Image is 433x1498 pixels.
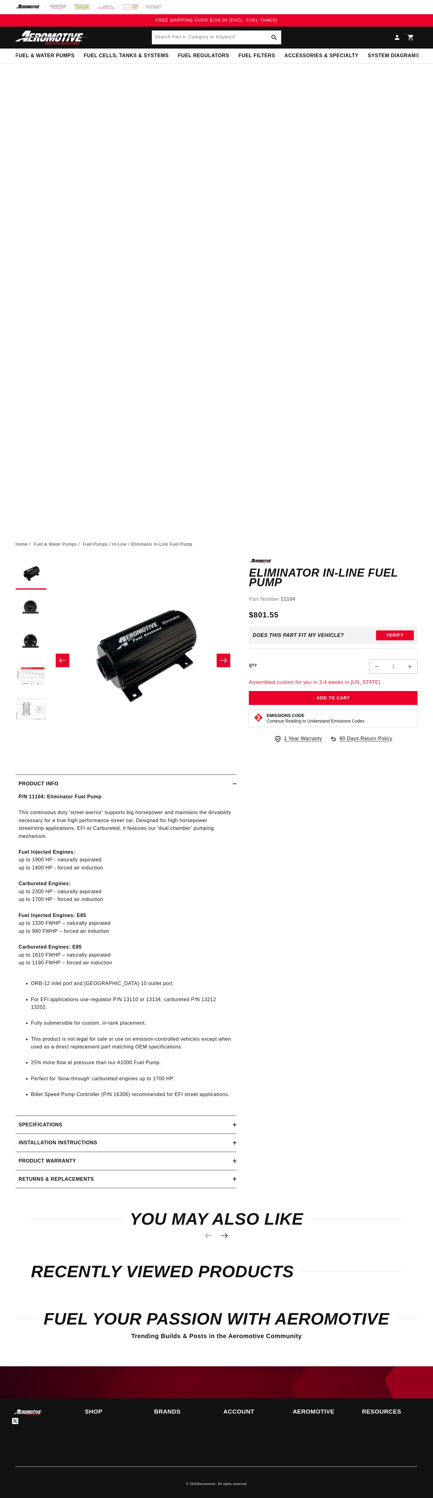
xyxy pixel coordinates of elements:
a: 1 Year Warranty [274,735,322,743]
h2: Specifications [19,1121,62,1129]
summary: Product Info [15,775,236,793]
li: Fully submersible for custom, in-tank placement. [31,1019,233,1027]
strong: Fuel Injected Engines: E85 [19,913,86,918]
h1: Eliminator In-Line Fuel Pump [249,568,418,587]
div: Does This part fit My vehicle? [253,633,344,638]
button: Previous slide [202,1229,216,1243]
img: Emissions code [253,713,263,723]
img: Aeromotive [13,30,91,45]
div: Part Number: [249,595,418,603]
button: search button [267,31,281,44]
span: 90 Days Return Policy [340,735,392,749]
strong: P/N 11104: Eliminator Fuel Pump [19,794,102,799]
button: Add to Cart [249,691,418,705]
li: This product is not legal for sale or use on emission-controlled vehicles except when used as a d... [31,1035,233,1051]
a: Home [15,541,28,548]
button: Load image 3 in gallery view [15,627,46,658]
button: Load image 4 in gallery view [15,661,46,692]
small: All rights reserved [218,1482,247,1486]
span: Fuel Filters [238,53,275,59]
summary: Fuel & Water Pumps [11,49,79,63]
li: For EFI applications use regulator P/N 13110 or 13134, carbureted P/N 13212 13202. [31,996,233,1011]
h2: Product Info [19,780,58,788]
summary: Fuel Cells, Tanks & Systems [79,49,173,63]
span: $801.55 [249,609,279,621]
li: 25% more flow at pressure than our A1000 Fuel Pump. [31,1059,233,1067]
span: Fuel Regulators [178,53,229,59]
strong: Emissions Code [266,713,304,718]
h2: Product warranty [19,1157,76,1165]
summary: Accessories & Specialty [280,49,363,63]
span: FREE SHIPPING OVER $109.00 (EXCL. FUEL TANKS) [156,18,277,23]
span: Fuel & Water Pumps [15,53,75,59]
span: System Diagrams [368,53,419,59]
li: Eliminator In-Line Fuel Pump [131,541,192,548]
strong: 11104 [281,596,296,602]
button: Slide right [217,654,230,667]
p: Continue Reading to Understand Emissions Codes [266,718,364,724]
h2: Returns & replacements [19,1175,94,1183]
a: Fuel Pumps [83,541,108,548]
h2: Fuel Your Passion with Aeromotive [15,1312,418,1326]
button: Load image 1 in gallery view [15,559,46,590]
summary: Account [223,1409,279,1415]
summary: Fuel Filters [234,49,280,63]
h2: You may also like [31,1212,402,1226]
button: Load image 2 in gallery view [15,593,46,624]
media-gallery: Gallery Viewer [15,559,236,762]
summary: System Diagrams [363,49,424,63]
small: © 2025 . [186,1482,217,1486]
summary: Returns & replacements [15,1170,236,1188]
button: Next slide [218,1229,231,1243]
li: Billet Speed Pump Controller (P/N 16306) recommended for EFI street applications. [31,1090,233,1099]
img: Aeromotive [13,1409,44,1415]
label: QTY [249,663,257,668]
summary: Installation Instructions [15,1134,236,1152]
summary: Specifications [15,1116,236,1134]
summary: Fuel Regulators [173,49,234,63]
a: Fuel & Water Pumps [34,541,77,548]
a: 90 Days Return Policy [330,735,392,749]
h2: Installation Instructions [19,1139,97,1147]
strong: Carbureted Engines: [19,881,71,886]
summary: Shop [85,1409,140,1415]
button: Emissions CodeContinue Reading to Understand Emissions Codes [266,713,364,724]
li: In-Line [112,541,131,548]
input: Search by Part Number, Category or Keyword [152,31,281,44]
p: Assembled custom for you in 3-4 weeks in [US_STATE] [249,678,418,686]
span: Trending Builds & Posts in the Aeromotive Community [131,1333,302,1339]
span: Accessories & Specialty [284,53,358,59]
div: This continuous duty 'street warrior' supports big horsepower and maintains the drivability neces... [15,793,236,1106]
a: Aeromotive [198,1482,216,1486]
nav: breadcrumbs [15,541,418,548]
li: Perfect for 'blow-through' carbureted engines up to 1700 HP. [31,1075,233,1083]
summary: Product warranty [15,1152,236,1170]
strong: Fuel Injected Engines: [19,849,75,855]
li: ORB-12 inlet port and [GEOGRAPHIC_DATA]-10 outlet port. [31,979,233,988]
summary: Aeromotive [293,1409,348,1415]
span: 1 Year Warranty [284,735,322,743]
h2: Recently Viewed Products [31,1264,402,1279]
button: Slide left [56,654,69,667]
summary: Resources [362,1409,418,1415]
summary: Brands [154,1409,210,1415]
button: Verify [376,630,414,640]
span: Fuel Cells, Tanks & Systems [84,53,169,59]
button: Load image 5 in gallery view [15,695,46,726]
strong: Carbureted Engines: E85 [19,944,82,950]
